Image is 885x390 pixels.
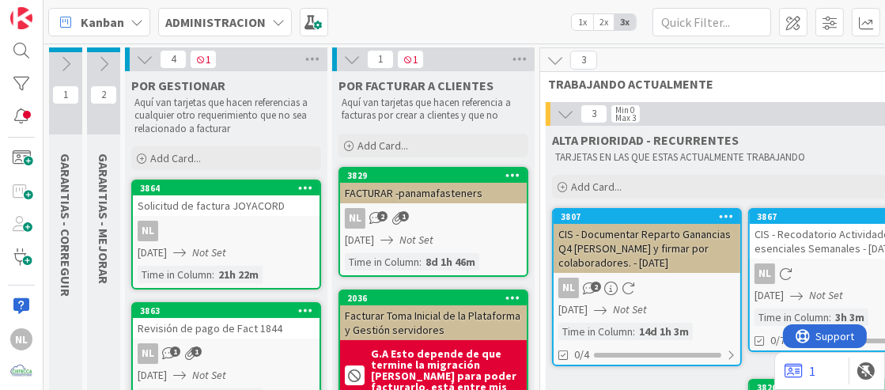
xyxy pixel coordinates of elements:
span: GARANTIAS - CORREGUIR [58,153,74,297]
div: 3829 [340,168,527,183]
span: 1 [170,346,180,357]
span: 2 [90,85,117,104]
div: 2036Facturar Toma Inicial de la Plataforma y Gestión servidores [340,291,527,340]
span: [DATE] [345,232,374,248]
div: 3807 [561,211,740,222]
div: CIS - Documentar Reparto Ganancias Q4 [PERSON_NAME] y firmar por colaboradores. - [DATE] [554,224,740,273]
span: 3 [581,104,607,123]
div: NL [138,343,158,364]
div: 3864 [140,183,320,194]
span: POR FACTURAR A CLIENTES [338,78,494,93]
div: Facturar Toma Inicial de la Plataforma y Gestión servidores [340,305,527,340]
div: 3863Revisión de pago de Fact 1844 [133,304,320,339]
span: 1x [572,14,593,30]
span: [DATE] [558,301,588,318]
span: 2 [377,211,388,222]
div: 2036 [347,293,527,304]
div: Max 3 [615,114,636,122]
i: Not Set [399,233,433,247]
span: 0/7 [770,332,785,349]
div: 3829FACTURAR -panamafasteners [340,168,527,203]
div: 2036 [340,291,527,305]
input: Quick Filter... [652,8,771,36]
div: 21h 22m [214,266,263,283]
div: NL [133,343,320,364]
span: [DATE] [755,287,784,304]
span: Kanban [81,13,124,32]
span: 1 [399,211,409,222]
div: NL [138,221,158,241]
div: 3863 [133,304,320,318]
div: NL [755,263,775,284]
span: 0/4 [574,346,589,363]
div: NL [340,208,527,229]
span: 1 [191,346,202,357]
span: 1 [190,50,217,69]
span: POR GESTIONAR [131,78,225,93]
div: 3863 [140,305,320,316]
div: Time in Column [755,309,829,326]
div: 8d 1h 46m [422,253,479,271]
div: 3h 3m [831,309,868,326]
div: 3864Solicitud de factura JOYACORD [133,181,320,216]
img: Visit kanbanzone.com [10,7,32,29]
div: NL [10,328,32,350]
p: Aquí van tarjetas que hacen referencias a cualquier otro requerimiento que no sea relacionado a f... [134,97,318,135]
b: ADMINISTRACION [165,14,266,30]
span: ALTA PRIORIDAD - RECURRENTES [552,132,739,148]
span: 2 [591,282,601,292]
span: Add Card... [571,180,622,194]
i: Not Set [192,368,226,382]
span: : [633,323,635,340]
div: 3807CIS - Documentar Reparto Ganancias Q4 [PERSON_NAME] y firmar por colaboradores. - [DATE] [554,210,740,273]
p: Aquí van tarjetas que hacen referencia a facturas por crear a clientes y que no [342,97,525,123]
span: 1 [52,85,79,104]
div: NL [558,278,579,298]
span: 3x [615,14,636,30]
i: Not Set [613,302,647,316]
div: 14d 1h 3m [635,323,693,340]
span: 1 [367,50,394,69]
div: NL [133,221,320,241]
div: Time in Column [345,253,419,271]
span: 4 [160,50,187,69]
span: Add Card... [357,138,408,153]
span: : [212,266,214,283]
div: NL [554,278,740,298]
span: : [419,253,422,271]
div: 3829 [347,170,527,181]
div: Solicitud de factura JOYACORD [133,195,320,216]
span: GARANTIAS - MEJORAR [96,153,112,284]
div: NL [345,208,365,229]
span: Add Card... [150,151,201,165]
span: 3 [570,51,597,70]
span: [DATE] [138,244,167,261]
div: FACTURAR -panamafasteners [340,183,527,203]
span: 2x [593,14,615,30]
div: Time in Column [558,323,633,340]
span: [DATE] [138,367,167,384]
a: 1 [785,362,815,381]
div: Min 0 [615,106,634,114]
div: 3864 [133,181,320,195]
img: avatar [10,361,32,383]
div: Time in Column [138,266,212,283]
i: Not Set [192,245,226,259]
div: Revisión de pago de Fact 1844 [133,318,320,339]
span: : [829,309,831,326]
span: Support [33,2,72,21]
i: Not Set [809,288,843,302]
div: 3807 [554,210,740,224]
span: 1 [397,50,424,69]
